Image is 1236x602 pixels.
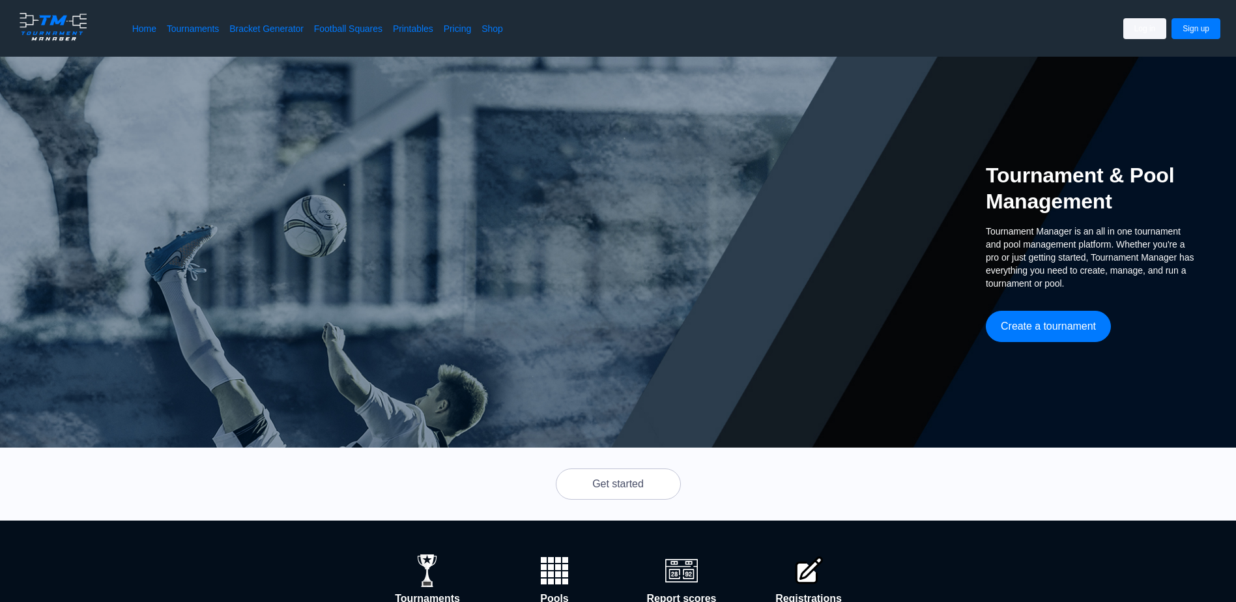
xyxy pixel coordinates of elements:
[314,22,382,35] a: Football Squares
[167,22,219,35] a: Tournaments
[986,311,1111,342] button: Create a tournament
[665,554,698,587] img: scoreboard.1e57393721357183ef9760dcff602ac4.svg
[411,554,444,587] img: trophy.af1f162d0609cb352d9c6f1639651ff2.svg
[986,162,1194,214] h2: Tournament & Pool Management
[132,22,156,35] a: Home
[556,468,681,500] button: Get started
[538,554,571,587] img: wCBcAAAAASUVORK5CYII=
[1171,18,1220,39] button: Sign up
[16,10,91,43] img: logo.ffa97a18e3bf2c7d.png
[792,554,825,587] img: pencilsquare.0618cedfd402539dea291553dd6f4288.svg
[481,22,503,35] a: Shop
[444,22,471,35] a: Pricing
[986,225,1194,290] span: Tournament Manager is an all in one tournament and pool management platform. Whether you're a pro...
[393,22,433,35] a: Printables
[229,22,304,35] a: Bracket Generator
[1123,18,1167,39] button: Log in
